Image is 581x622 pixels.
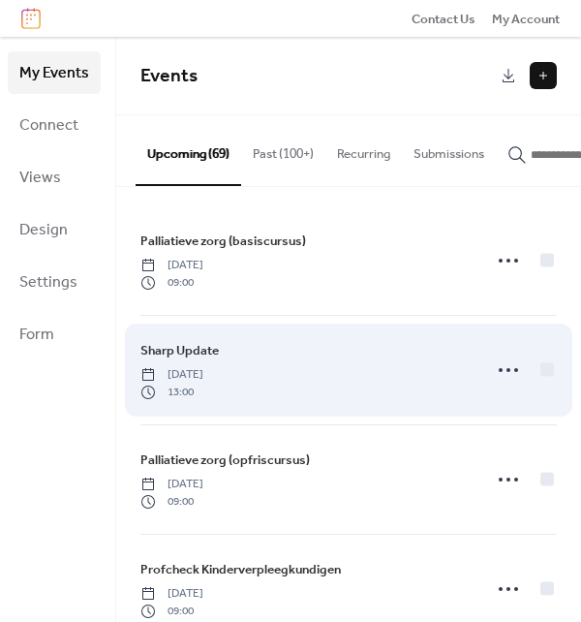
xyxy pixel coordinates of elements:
[8,261,101,303] a: Settings
[140,559,341,580] a: Profcheck Kinderverpleegkundigen
[8,104,101,146] a: Connect
[492,10,560,29] span: My Account
[8,313,101,356] a: Form
[140,451,310,470] span: Palliatieve zorg (opfriscursus)
[140,493,203,511] span: 09:00
[19,215,68,246] span: Design
[19,163,61,194] span: Views
[412,10,475,29] span: Contact Us
[21,8,41,29] img: logo
[402,115,496,183] button: Submissions
[136,115,241,185] button: Upcoming (69)
[140,560,341,579] span: Profcheck Kinderverpleegkundigen
[412,9,475,28] a: Contact Us
[140,341,219,360] span: Sharp Update
[140,232,306,251] span: Palliatieve zorg (basiscursus)
[492,9,560,28] a: My Account
[140,384,203,401] span: 13:00
[8,51,101,94] a: My Events
[241,115,325,183] button: Past (100+)
[19,267,77,298] span: Settings
[140,58,198,94] span: Events
[140,585,203,603] span: [DATE]
[8,156,101,199] a: Views
[8,208,101,251] a: Design
[140,450,310,471] a: Palliatieve zorg (opfriscursus)
[19,320,54,351] span: Form
[19,58,89,89] span: My Events
[325,115,402,183] button: Recurring
[140,274,203,292] span: 09:00
[140,476,203,493] span: [DATE]
[19,110,78,141] span: Connect
[140,257,203,274] span: [DATE]
[140,366,203,384] span: [DATE]
[140,231,306,252] a: Palliatieve zorg (basiscursus)
[140,603,203,620] span: 09:00
[140,340,219,361] a: Sharp Update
